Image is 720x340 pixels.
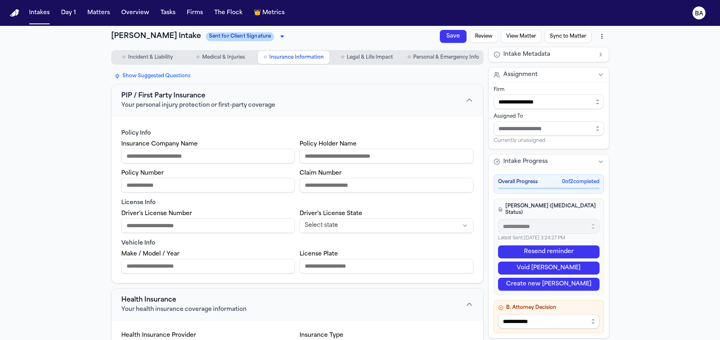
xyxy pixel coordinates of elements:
[503,158,548,166] span: Intake Progress
[128,54,173,61] span: Incident & Liability
[503,71,538,79] span: Assignment
[10,9,19,17] img: Finch Logo
[206,32,274,41] span: Sent for Client Signature
[413,54,479,61] span: Personal & Emergency Info
[300,141,357,147] label: Policy Holder Name
[121,101,275,110] span: Your personal injury protection or first-party coverage
[408,53,411,61] span: ○
[440,30,467,43] button: Save
[112,51,184,64] button: Go to Incident & Liability
[300,149,473,163] input: PIP policy holder name
[498,304,600,311] h4: B. Attorney Decision
[503,51,550,59] span: Intake Metadata
[494,121,604,136] input: Assign to staff member
[121,306,247,314] span: Your health insurance coverage information
[157,6,179,20] button: Tasks
[300,178,473,192] input: PIP claim number
[118,6,152,20] button: Overview
[494,95,604,109] input: Select firm
[121,178,295,192] input: PIP policy number
[545,30,591,43] button: Sync to Matter
[184,6,206,20] button: Firms
[121,218,295,233] input: Driver's License Number
[489,68,609,82] button: Assignment
[498,245,600,258] button: Resend reminder
[121,332,196,338] label: Health Insurance Provider
[300,170,342,176] label: Claim Number
[196,53,200,61] span: ○
[269,54,324,61] span: Insurance Information
[206,31,287,42] div: Update intake status
[84,6,113,20] button: Matters
[211,6,246,20] button: The Flock
[494,137,545,144] span: Currently unassigned
[341,53,344,61] span: ○
[122,53,125,61] span: ○
[58,6,79,20] button: Day 1
[121,259,295,273] input: Vehicle make model year
[185,51,256,64] button: Go to Medical & Injuries
[121,251,179,257] label: Make / Model / Year
[489,154,609,169] button: Intake Progress
[404,51,482,64] button: Go to Personal & Emergency Info
[498,179,538,185] span: Overall Progress
[300,211,362,217] label: Driver's License State
[121,141,198,147] label: Insurance Company Name
[121,91,205,101] span: PIP / First Party Insurance
[121,239,473,247] div: Vehicle Info
[498,235,600,242] p: Latest Sent: [DATE] 3:24:27 PM
[258,51,329,64] button: Go to Insurance Information
[494,113,604,120] div: Assigned To
[300,218,473,233] button: State select
[251,6,288,20] button: crownMetrics
[121,295,176,305] span: Health Insurance
[595,29,609,44] button: More actions
[498,278,600,291] button: Create new [PERSON_NAME]
[121,149,295,163] input: PIP insurance company
[10,9,19,17] a: Home
[26,6,53,20] button: Intakes
[501,30,541,43] button: View Matter
[264,53,267,61] span: ○
[112,289,483,320] button: Health InsuranceYour health insurance coverage information
[121,129,473,137] div: Policy Info
[470,30,498,43] button: Review
[300,259,473,273] input: Vehicle license plate
[331,51,403,64] button: Go to Legal & Life Impact
[494,87,604,93] div: Firm
[111,71,194,81] button: Show Suggested Questions
[111,31,201,42] h1: [PERSON_NAME] Intake
[498,262,600,275] button: Void [PERSON_NAME]
[121,199,473,207] div: License Info
[112,84,483,116] button: PIP / First Party InsuranceYour personal injury protection or first-party coverage
[121,211,192,217] label: Driver's License Number
[121,170,164,176] label: Policy Number
[347,54,393,61] span: Legal & Life Impact
[202,54,245,61] span: Medical & Injuries
[498,203,600,216] h4: [PERSON_NAME] ([MEDICAL_DATA] Status)
[300,251,338,257] label: License Plate
[489,47,609,62] button: Intake Metadata
[562,179,600,185] span: 0 of 2 completed
[300,332,343,338] label: Insurance Type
